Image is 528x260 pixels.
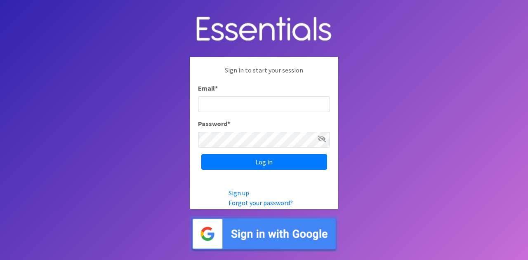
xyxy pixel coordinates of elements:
[198,83,218,93] label: Email
[229,189,249,197] a: Sign up
[215,84,218,92] abbr: required
[229,199,293,207] a: Forgot your password?
[190,8,338,51] img: Human Essentials
[227,119,230,128] abbr: required
[190,216,338,252] img: Sign in with Google
[198,119,230,129] label: Password
[198,65,330,83] p: Sign in to start your session
[201,154,327,170] input: Log in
